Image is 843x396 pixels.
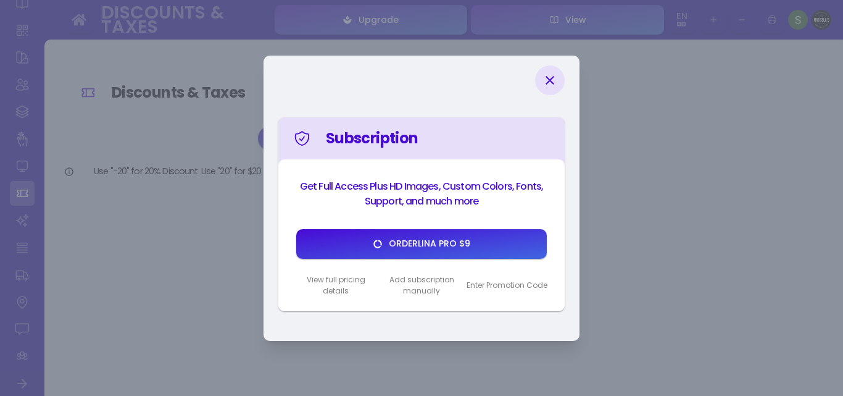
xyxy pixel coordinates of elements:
[464,280,550,291] div: Enter Promotion Code
[379,274,465,297] div: Add subscription manually
[383,237,470,250] div: ORDERLINA PRO $9
[293,274,379,297] div: View full pricing details
[298,179,545,209] div: Get Full Access Plus HD Images, Custom Colors, Fonts, Support, and much more
[296,229,547,259] button: ORDERLINA PRO $9
[326,127,544,150] div: Subscription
